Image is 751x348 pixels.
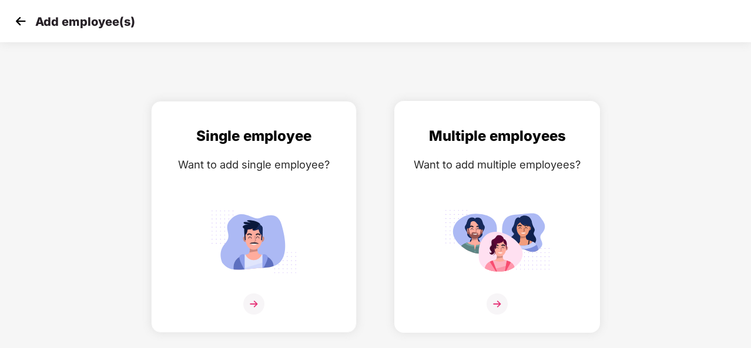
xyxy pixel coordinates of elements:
[12,12,29,30] img: svg+xml;base64,PHN2ZyB4bWxucz0iaHR0cDovL3d3dy53My5vcmcvMjAwMC9zdmciIHdpZHRoPSIzMCIgaGVpZ2h0PSIzMC...
[444,205,550,278] img: svg+xml;base64,PHN2ZyB4bWxucz0iaHR0cDovL3d3dy53My5vcmcvMjAwMC9zdmciIGlkPSJNdWx0aXBsZV9lbXBsb3llZS...
[487,293,508,315] img: svg+xml;base64,PHN2ZyB4bWxucz0iaHR0cDovL3d3dy53My5vcmcvMjAwMC9zdmciIHdpZHRoPSIzNiIgaGVpZ2h0PSIzNi...
[407,156,588,173] div: Want to add multiple employees?
[163,125,344,147] div: Single employee
[243,293,264,315] img: svg+xml;base64,PHN2ZyB4bWxucz0iaHR0cDovL3d3dy53My5vcmcvMjAwMC9zdmciIHdpZHRoPSIzNiIgaGVpZ2h0PSIzNi...
[201,205,307,278] img: svg+xml;base64,PHN2ZyB4bWxucz0iaHR0cDovL3d3dy53My5vcmcvMjAwMC9zdmciIGlkPSJTaW5nbGVfZW1wbG95ZWUiIH...
[407,125,588,147] div: Multiple employees
[163,156,344,173] div: Want to add single employee?
[35,15,135,29] p: Add employee(s)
